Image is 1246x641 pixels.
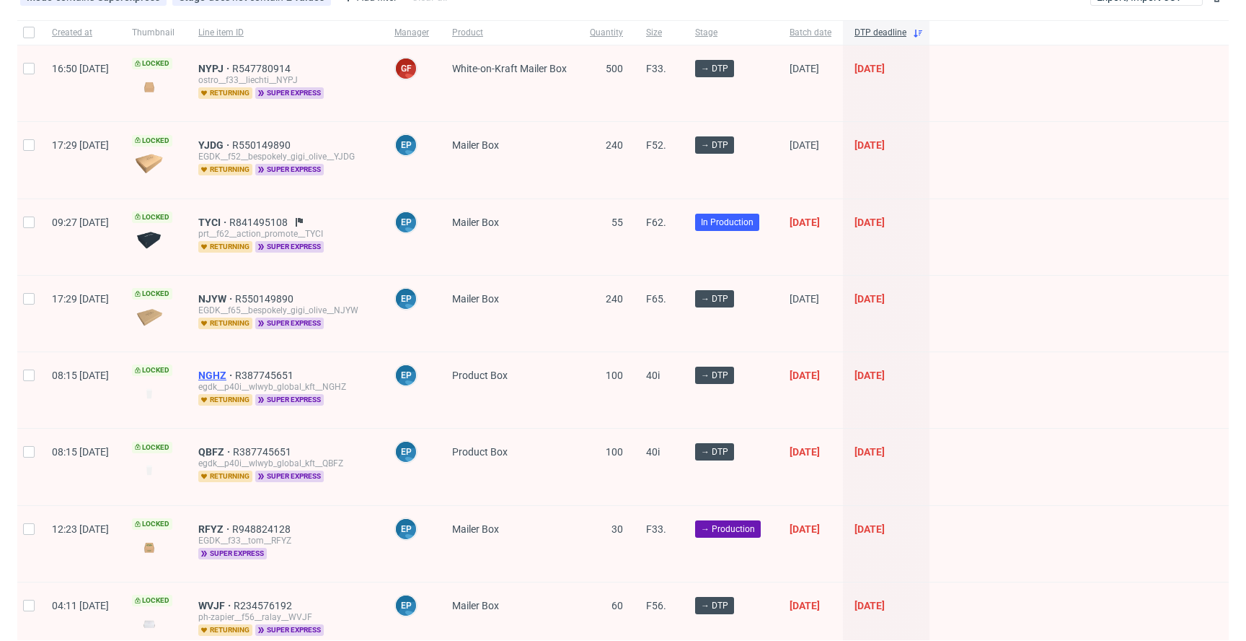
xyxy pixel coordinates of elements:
div: prt__f62__action_promote__TYCI [198,228,371,240]
span: Locked [132,135,172,147]
span: returning [198,471,252,482]
span: Line item ID [198,27,371,39]
span: [DATE] [790,63,819,74]
span: Thumbnail [132,27,175,39]
span: F62. [646,217,666,228]
figcaption: EP [396,289,416,309]
a: R387745651 [235,370,296,381]
a: R550149890 [232,139,293,151]
span: returning [198,394,252,406]
span: returning [198,164,252,175]
span: 240 [606,293,623,305]
span: super express [255,394,324,406]
span: 09:27 [DATE] [52,217,109,228]
span: → DTP [701,599,728,612]
a: QBFZ [198,446,233,458]
div: ph-zapier__f56__ralay__WVJF [198,611,371,623]
a: NJYW [198,293,235,305]
img: version_two_editor_design [132,614,167,634]
span: [DATE] [854,293,885,305]
span: returning [198,87,252,99]
span: Product Box [452,370,508,381]
span: F33. [646,63,666,74]
img: version_two_editor_data [132,154,167,173]
figcaption: EP [396,212,416,232]
span: Batch date [790,27,831,39]
span: 08:15 [DATE] [52,370,109,381]
span: 500 [606,63,623,74]
span: 16:50 [DATE] [52,63,109,74]
span: [DATE] [790,523,820,535]
span: F33. [646,523,666,535]
span: 04:11 [DATE] [52,600,109,611]
div: egdk__p40i__wlwyb_global_kft__QBFZ [198,458,371,469]
span: [DATE] [854,446,885,458]
span: F65. [646,293,666,305]
a: R948824128 [232,523,293,535]
span: F56. [646,600,666,611]
a: WVJF [198,600,234,611]
span: [DATE] [854,600,885,611]
figcaption: EP [396,442,416,462]
span: 55 [611,217,623,228]
span: Locked [132,288,172,300]
span: 17:29 [DATE] [52,293,109,305]
a: R234576192 [234,600,295,611]
span: Size [646,27,672,39]
span: → DTP [701,139,728,152]
img: version_two_editor_design.png [132,384,167,404]
span: Quantity [590,27,623,39]
img: version_two_editor_design [132,230,167,250]
img: version_two_editor_design [132,77,167,97]
span: Locked [132,365,172,376]
img: version_two_editor_design [132,538,167,557]
span: DTP deadline [854,27,906,39]
a: R547780914 [232,63,293,74]
span: [DATE] [854,217,885,228]
a: R841495108 [229,217,291,228]
span: NGHZ [198,370,235,381]
span: super express [255,471,324,482]
span: [DATE] [854,139,885,151]
div: ostro__f33__liechti__NYPJ [198,74,371,86]
figcaption: EP [396,519,416,539]
span: [DATE] [854,523,885,535]
a: R550149890 [235,293,296,305]
span: 60 [611,600,623,611]
span: returning [198,624,252,636]
span: 40i [646,370,660,381]
span: Manager [394,27,429,39]
a: RFYZ [198,523,232,535]
span: Locked [132,518,172,530]
span: Stage [695,27,766,39]
a: R387745651 [233,446,294,458]
div: EGDK__f33__tom__RFYZ [198,535,371,546]
span: Mailer Box [452,217,499,228]
span: Mailer Box [452,600,499,611]
span: [DATE] [790,217,820,228]
img: version_two_editor_design.png [132,461,167,480]
span: → DTP [701,292,728,305]
span: [DATE] [854,63,885,74]
span: Mailer Box [452,293,499,305]
figcaption: GF [396,58,416,79]
span: [DATE] [854,370,885,381]
span: 240 [606,139,623,151]
span: Mailer Box [452,523,499,535]
span: → DTP [701,369,728,382]
span: 40i [646,446,660,458]
span: [DATE] [790,139,819,151]
div: EGDK__f65__bespokely_gigi_olive__NJYW [198,305,371,316]
span: Product Box [452,446,508,458]
a: NYPJ [198,63,232,74]
a: YJDG [198,139,232,151]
